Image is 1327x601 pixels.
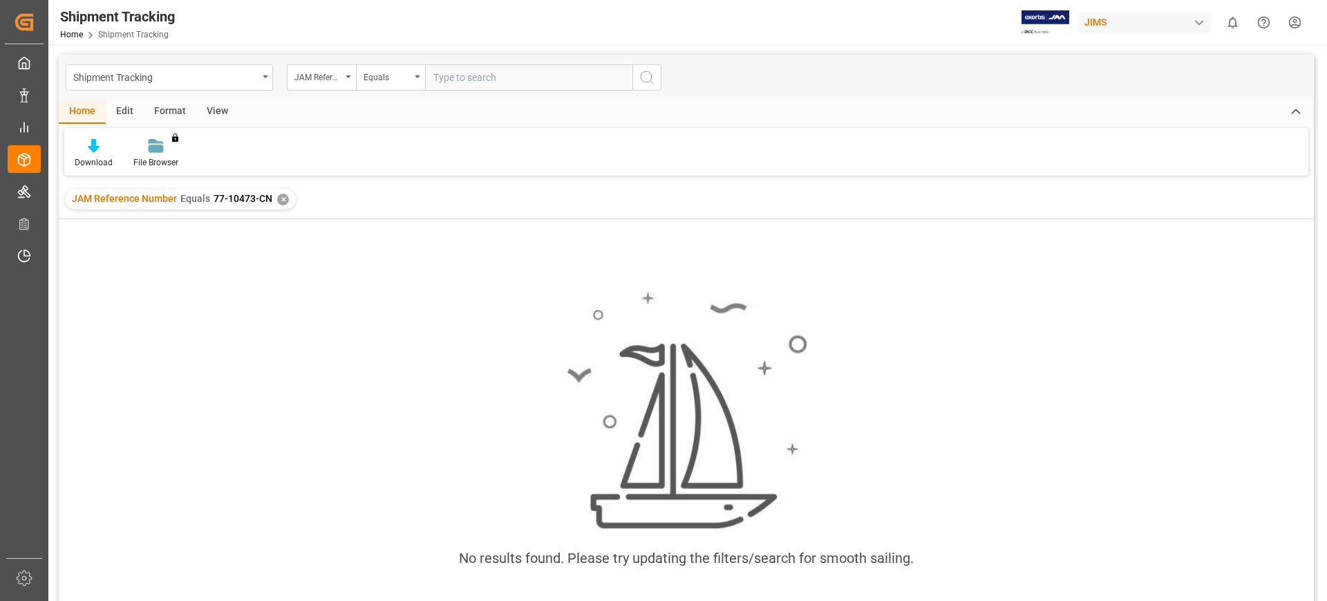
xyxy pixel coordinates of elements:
[59,100,106,124] div: Home
[287,64,356,91] button: open menu
[66,64,273,91] button: open menu
[144,100,196,124] div: Format
[1022,10,1069,35] img: Exertis%20JAM%20-%20Email%20Logo.jpg_1722504956.jpg
[1217,7,1248,38] button: show 0 new notifications
[277,194,289,205] div: ✕
[294,68,341,84] div: JAM Reference Number
[60,30,83,39] a: Home
[1248,7,1279,38] button: Help Center
[60,6,175,27] div: Shipment Tracking
[632,64,661,91] button: search button
[72,193,177,204] span: JAM Reference Number
[106,100,144,124] div: Edit
[565,290,807,531] img: smooth_sailing.jpeg
[73,68,258,85] div: Shipment Tracking
[1079,9,1217,35] button: JIMS
[425,64,632,91] input: Type to search
[75,156,113,169] div: Download
[1079,12,1212,33] div: JIMS
[364,68,411,84] div: Equals
[180,193,210,204] span: Equals
[214,193,272,204] span: 77-10473-CN
[459,548,914,568] div: No results found. Please try updating the filters/search for smooth sailing.
[356,64,425,91] button: open menu
[196,100,238,124] div: View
